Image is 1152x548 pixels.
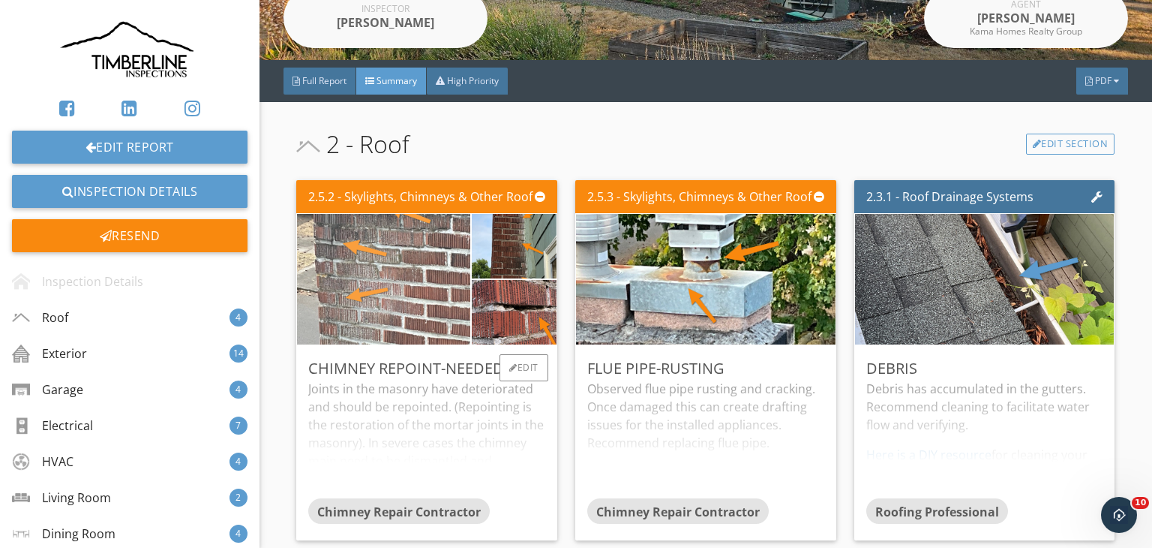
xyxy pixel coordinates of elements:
[1026,134,1115,155] a: Edit Section
[408,233,620,392] img: photo.jpg
[229,489,247,507] div: 2
[229,525,247,543] div: 4
[12,175,247,208] a: Inspection Details
[12,381,83,399] div: Garage
[447,74,499,87] span: High Priority
[376,74,417,87] span: Summary
[587,188,812,206] div: 2.5.3 - Skylights, Chimneys & Other Roof Penetrations
[308,188,533,206] div: 2.5.2 - Skylights, Chimneys & Other Roof Penetrations
[875,504,999,520] span: Roofing Professional
[229,345,247,363] div: 14
[12,309,68,327] div: Roof
[317,504,481,520] span: Chimney Repair Contractor
[12,453,73,471] div: HVAC
[1101,497,1137,533] iframe: Intercom live chat
[596,504,760,520] span: Chimney Repair Contractor
[229,417,247,435] div: 7
[488,116,923,443] img: photo.jpg
[866,357,1103,380] div: Debris
[966,27,1086,36] div: Kama Homes Realty Group
[229,453,247,471] div: 4
[12,525,115,543] div: Dining Room
[296,126,409,162] span: 2 - Roof
[58,12,202,86] img: 5FDCD2B7-33D3-40C5-88A7-A0963D270D29.jpeg
[1132,497,1149,509] span: 10
[499,354,548,381] div: Edit
[966,9,1086,27] div: [PERSON_NAME]
[308,357,545,380] div: Chimney Repoint-Needed
[325,14,445,32] div: [PERSON_NAME]
[1095,74,1111,87] span: PDF
[302,74,346,87] span: Full Report
[12,219,247,252] div: Resend
[167,117,599,441] img: photo.jpg
[866,188,1033,206] div: 2.3.1 - Roof Drainage Systems
[12,417,93,435] div: Electrical
[587,357,824,380] div: Flue Pipe-Rusting
[12,131,247,164] a: Edit Report
[229,309,247,327] div: 4
[408,167,620,326] img: photo.jpg
[229,381,247,399] div: 4
[12,489,111,507] div: Living Room
[12,272,143,291] div: Inspection Details
[325,5,445,14] div: Inspector
[12,345,87,363] div: Exterior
